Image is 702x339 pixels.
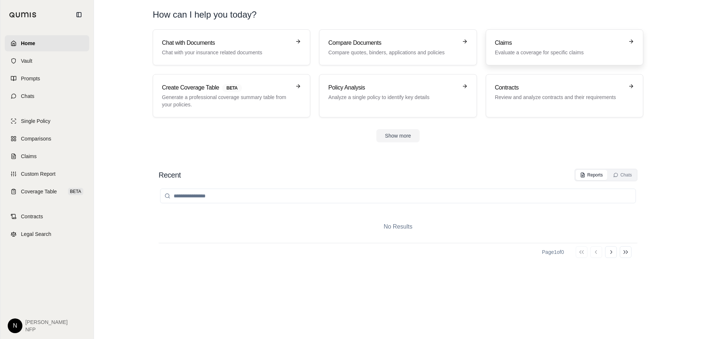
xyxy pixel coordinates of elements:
[319,29,477,65] a: Compare DocumentsCompare quotes, binders, applications and policies
[576,170,607,180] button: Reports
[486,29,643,65] a: ClaimsEvaluate a coverage for specific claims
[162,94,291,108] p: Generate a professional coverage summary table from your policies.
[153,74,310,117] a: Create Coverage TableBETAGenerate a professional coverage summary table from your policies.
[486,74,643,117] a: ContractsReview and analyze contracts and their requirements
[21,170,55,178] span: Custom Report
[21,92,35,100] span: Chats
[73,9,85,21] button: Collapse sidebar
[376,129,420,142] button: Show more
[162,83,291,92] h3: Create Coverage Table
[328,83,457,92] h3: Policy Analysis
[5,53,89,69] a: Vault
[5,113,89,129] a: Single Policy
[21,213,43,220] span: Contracts
[8,318,22,333] div: N
[5,166,89,182] a: Custom Report
[580,172,603,178] div: Reports
[328,39,457,47] h3: Compare Documents
[495,49,624,56] p: Evaluate a coverage for specific claims
[495,83,624,92] h3: Contracts
[319,74,477,117] a: Policy AnalysisAnalyze a single policy to identify key details
[5,148,89,164] a: Claims
[21,135,51,142] span: Comparisons
[159,211,637,243] div: No Results
[21,57,32,65] span: Vault
[21,117,50,125] span: Single Policy
[5,183,89,200] a: Coverage TableBETA
[222,84,242,92] span: BETA
[162,49,291,56] p: Chat with your insurance related documents
[5,131,89,147] a: Comparisons
[328,94,457,101] p: Analyze a single policy to identify key details
[5,35,89,51] a: Home
[162,39,291,47] h3: Chat with Documents
[495,94,624,101] p: Review and analyze contracts and their requirements
[25,326,68,333] span: NFP
[613,172,632,178] div: Chats
[21,75,40,82] span: Prompts
[21,230,51,238] span: Legal Search
[153,29,310,65] a: Chat with DocumentsChat with your insurance related documents
[68,188,83,195] span: BETA
[328,49,457,56] p: Compare quotes, binders, applications and policies
[21,188,57,195] span: Coverage Table
[159,170,181,180] h2: Recent
[25,318,68,326] span: [PERSON_NAME]
[609,170,636,180] button: Chats
[5,208,89,225] a: Contracts
[153,9,643,21] h1: How can I help you today?
[21,40,35,47] span: Home
[542,248,564,256] div: Page 1 of 0
[5,70,89,87] a: Prompts
[5,88,89,104] a: Chats
[9,12,37,18] img: Qumis Logo
[495,39,624,47] h3: Claims
[5,226,89,242] a: Legal Search
[21,153,37,160] span: Claims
